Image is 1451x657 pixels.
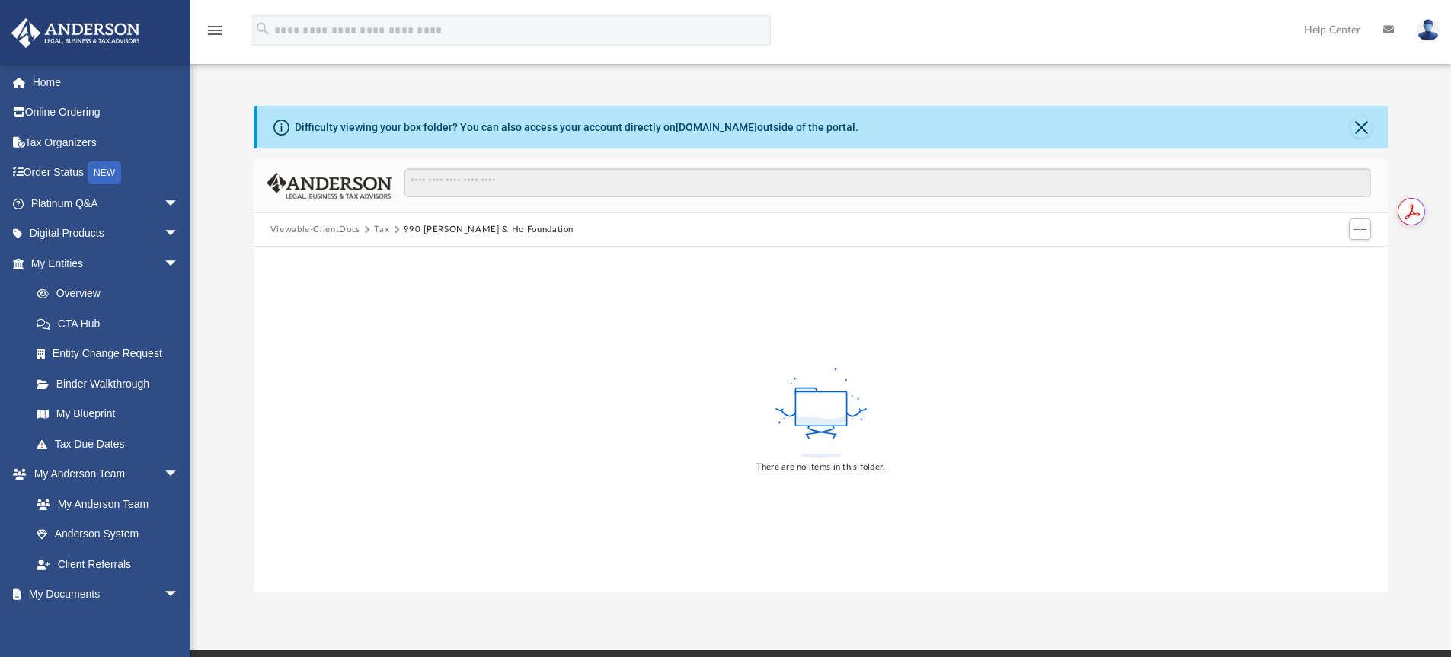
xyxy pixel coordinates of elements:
[1349,218,1372,240] button: Add
[88,161,121,184] div: NEW
[21,549,194,579] a: Client Referrals
[11,248,202,279] a: My Entitiesarrow_drop_down
[21,368,202,399] a: Binder Walkthrough
[295,120,858,136] div: Difficulty viewing your box folder? You can also access your account directly on outside of the p...
[1350,116,1372,138] button: Close
[11,127,202,158] a: Tax Organizers
[676,121,757,133] a: [DOMAIN_NAME]
[164,248,194,279] span: arrow_drop_down
[21,429,202,459] a: Tax Due Dates
[270,223,360,237] button: Viewable-ClientDocs
[11,579,194,610] a: My Documentsarrow_drop_down
[404,223,574,237] button: 990 [PERSON_NAME] & Ho Foundation
[11,67,202,97] a: Home
[164,188,194,219] span: arrow_drop_down
[11,188,202,218] a: Platinum Q&Aarrow_drop_down
[164,579,194,611] span: arrow_drop_down
[756,461,886,474] div: There are no items in this folder.
[21,519,194,550] a: Anderson System
[164,218,194,250] span: arrow_drop_down
[21,279,202,309] a: Overview
[11,459,194,490] a: My Anderson Teamarrow_drop_down
[1417,19,1440,41] img: User Pic
[164,459,194,490] span: arrow_drop_down
[206,29,224,40] a: menu
[11,97,202,128] a: Online Ordering
[21,399,194,429] a: My Blueprint
[404,168,1371,197] input: Search files and folders
[254,21,271,37] i: search
[21,339,202,369] a: Entity Change Request
[374,223,389,237] button: Tax
[7,18,145,48] img: Anderson Advisors Platinum Portal
[11,158,202,189] a: Order StatusNEW
[11,218,202,249] a: Digital Productsarrow_drop_down
[206,21,224,40] i: menu
[21,308,202,339] a: CTA Hub
[21,489,187,519] a: My Anderson Team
